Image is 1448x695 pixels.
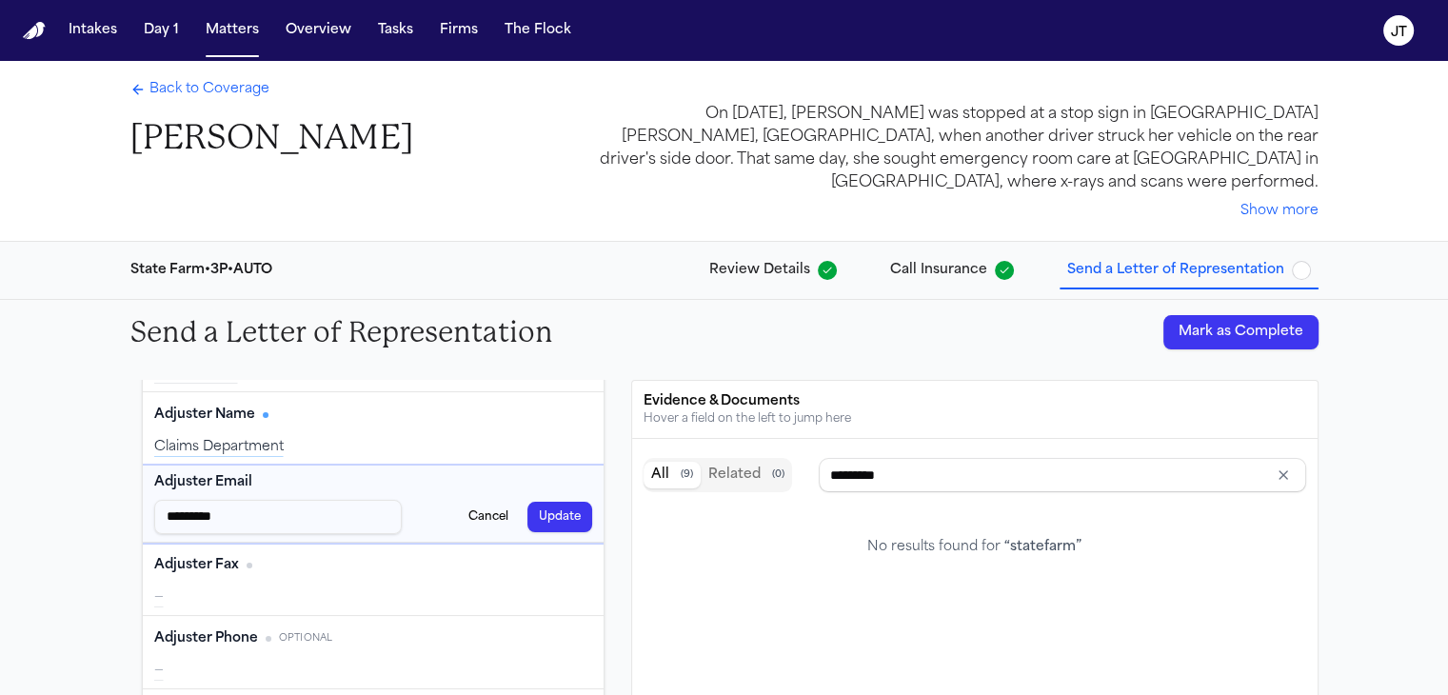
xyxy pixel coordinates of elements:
[819,458,1306,492] input: Search references
[432,13,486,48] button: Firms
[587,103,1319,194] div: On [DATE], [PERSON_NAME] was stopped at a stop sign in [GEOGRAPHIC_DATA][PERSON_NAME], [GEOGRAPHI...
[709,261,810,280] span: Review Details
[644,392,1305,411] div: Evidence & Documents
[154,664,164,678] span: —
[143,543,605,616] div: Adjuster Fax (required)
[681,468,693,482] span: ( 9 )
[527,502,592,532] button: Update Adjuster Email
[136,13,187,48] button: Day 1
[266,636,271,642] span: No citation
[1240,202,1319,221] button: Show more
[772,468,784,482] span: ( 0 )
[143,392,605,466] div: Adjuster Name (required)
[702,253,844,288] button: Review Details
[701,462,792,488] button: Related documents
[154,590,164,605] span: —
[457,502,520,532] button: Cancel Adjuster Email edit
[23,22,46,40] a: Home
[143,466,605,543] div: Adjuster Email (required)
[883,253,1022,288] button: Call Insurance
[154,556,239,575] span: Adjuster Fax
[154,438,593,457] div: Claims Department
[130,80,269,99] a: Back to Coverage
[644,462,701,488] button: All documents
[130,315,553,349] h2: Send a Letter of Representation
[370,13,421,48] button: Tasks
[263,412,268,418] span: Has citation
[497,13,579,48] button: The Flock
[867,538,1081,557] div: No results found for
[61,13,125,48] button: Intakes
[198,13,267,48] button: Matters
[154,473,252,492] span: Adjuster Email
[23,22,46,40] img: Finch Logo
[130,261,272,280] div: State Farm • 3P • AUTO
[154,629,258,648] span: Adjuster Phone
[644,411,1305,427] div: Hover a field on the left to jump here
[130,116,413,159] h1: [PERSON_NAME]
[154,500,403,534] input: Adjuster Email input
[143,616,605,689] div: Adjuster Phone (optional)
[247,563,252,568] span: No citation
[1060,253,1319,288] button: Send a Letter of Representation
[278,13,359,48] button: Overview
[1004,540,1081,554] span: “ statefarm ”
[644,450,1305,595] div: Document browser
[890,261,987,280] span: Call Insurance
[1163,315,1319,349] button: Mark as Complete
[1067,261,1284,280] span: Send a Letter of Representation
[1270,462,1297,488] button: Clear input
[154,406,255,425] span: Adjuster Name
[149,80,269,99] span: Back to Coverage
[279,631,333,645] span: Optional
